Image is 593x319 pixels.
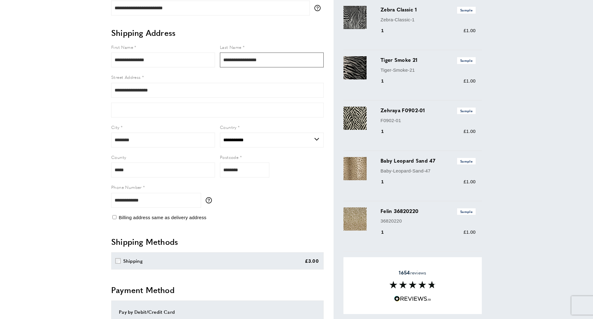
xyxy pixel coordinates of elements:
h2: Payment Method [111,284,324,296]
div: Shipping [123,257,143,265]
h3: Tiger Smoke 21 [381,56,476,64]
h3: Zehraya F0902-01 [381,107,476,114]
div: 1 [381,128,393,135]
span: Billing address same as delivery address [119,215,206,220]
img: Baby Leopard Sand 47 [343,157,367,180]
span: Sample [457,158,476,164]
p: Zebra-Classic-1 [381,16,476,23]
h3: Felin 36820220 [381,207,476,215]
p: Tiger-Smoke-21 [381,66,476,74]
p: Baby-Leopard-Sand-47 [381,167,476,175]
p: 36820220 [381,217,476,225]
span: First Name [111,44,133,50]
img: Zehraya F0902-01 [343,107,367,130]
div: 1 [381,27,393,34]
span: £1.00 [464,129,476,134]
span: Phone Number [111,184,142,190]
h2: Shipping Methods [111,236,324,247]
img: Felin 36820220 [343,207,367,231]
span: Sample [457,7,476,13]
img: Zebra Classic 1 [343,6,367,29]
div: 1 [381,178,393,185]
span: £1.00 [464,179,476,184]
div: Pay by Debit/Credit Card [119,308,316,316]
span: £1.00 [464,28,476,33]
img: Reviews.io 5 stars [394,296,431,302]
span: Sample [457,108,476,114]
span: Street Address [111,74,141,80]
span: reviews [399,270,426,276]
button: More information [206,197,215,203]
span: £1.00 [464,229,476,235]
p: F0902-01 [381,117,476,124]
div: 1 [381,228,393,236]
input: Billing address same as delivery address [112,215,116,219]
span: City [111,124,120,130]
h2: Shipping Address [111,27,324,38]
img: Tiger Smoke 21 [343,56,367,79]
div: £3.00 [305,257,319,265]
span: Sample [457,208,476,215]
h3: Baby Leopard Sand 47 [381,157,476,164]
h3: Zebra Classic 1 [381,6,476,13]
span: County [111,154,126,160]
span: £1.00 [464,78,476,83]
strong: 1654 [399,269,410,276]
img: Reviews section [389,281,436,288]
span: Sample [457,57,476,64]
div: 1 [381,77,393,85]
button: More information [314,5,324,11]
span: Country [220,124,237,130]
span: Postcode [220,154,238,160]
span: Last Name [220,44,242,50]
